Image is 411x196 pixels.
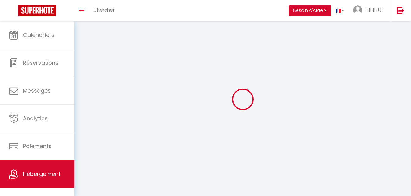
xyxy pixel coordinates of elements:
[93,7,114,13] span: Chercher
[23,87,51,94] span: Messages
[23,170,61,178] span: Hébergement
[23,59,58,67] span: Réservations
[23,114,48,122] span: Analytics
[23,142,52,150] span: Paiements
[353,5,362,15] img: ...
[397,7,404,14] img: logout
[366,6,383,14] span: HEINUI
[289,5,331,16] button: Besoin d'aide ?
[18,5,56,16] img: Super Booking
[23,31,54,39] span: Calendriers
